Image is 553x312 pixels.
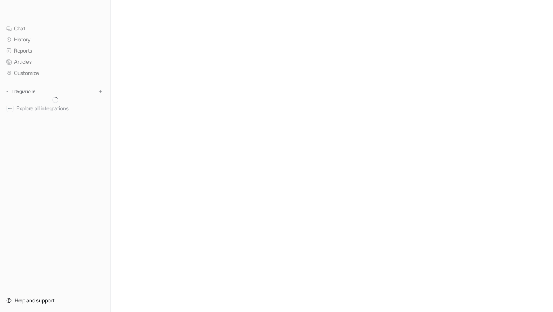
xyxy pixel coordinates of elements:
a: Help and support [3,295,107,306]
a: Reports [3,45,107,56]
a: Chat [3,23,107,34]
img: expand menu [5,89,10,94]
a: Customize [3,68,107,78]
a: History [3,34,107,45]
span: Explore all integrations [16,102,104,115]
p: Integrations [12,88,35,95]
button: Integrations [3,88,38,95]
a: Articles [3,56,107,67]
a: Explore all integrations [3,103,107,114]
img: menu_add.svg [98,89,103,94]
img: explore all integrations [6,105,14,112]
